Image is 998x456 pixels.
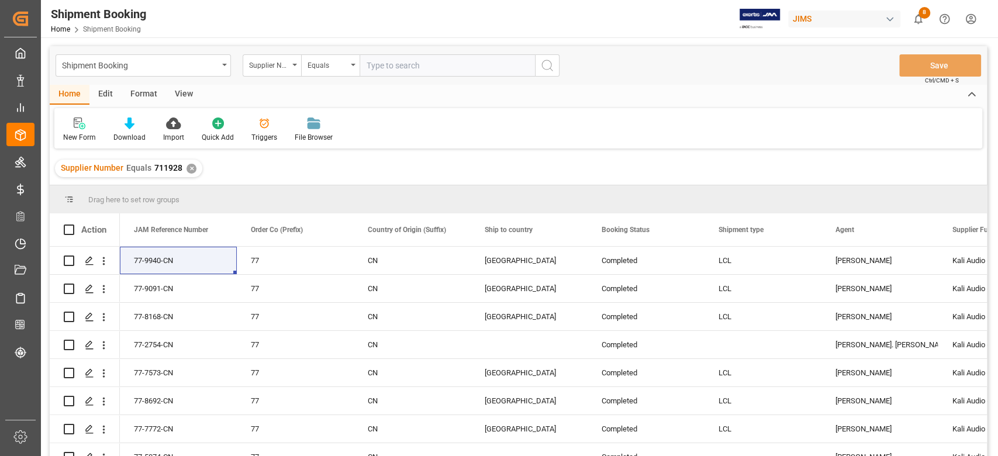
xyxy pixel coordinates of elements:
[719,360,807,386] div: LCL
[251,226,303,234] span: Order Co (Prefix)
[535,54,560,77] button: search button
[835,388,924,414] div: [PERSON_NAME]
[120,275,237,302] div: 77-9091-CN
[925,76,959,85] span: Ctrl/CMD + S
[602,275,690,302] div: Completed
[251,416,340,443] div: 77
[788,8,905,30] button: JIMS
[89,85,122,105] div: Edit
[905,6,931,32] button: show 8 new notifications
[295,132,333,143] div: File Browser
[485,303,574,330] div: [GEOGRAPHIC_DATA]
[485,247,574,274] div: [GEOGRAPHIC_DATA]
[50,303,120,331] div: Press SPACE to select this row.
[122,85,166,105] div: Format
[485,416,574,443] div: [GEOGRAPHIC_DATA]
[835,416,924,443] div: [PERSON_NAME]
[719,303,807,330] div: LCL
[187,164,196,174] div: ✕
[61,163,123,172] span: Supplier Number
[368,360,457,386] div: CN
[50,275,120,303] div: Press SPACE to select this row.
[154,163,182,172] span: 711928
[719,388,807,414] div: LCL
[251,275,340,302] div: 77
[120,415,237,443] div: 77-7772-CN
[485,360,574,386] div: [GEOGRAPHIC_DATA]
[788,11,900,27] div: JIMS
[202,132,234,143] div: Quick Add
[485,388,574,414] div: [GEOGRAPHIC_DATA]
[835,247,924,274] div: [PERSON_NAME]
[368,416,457,443] div: CN
[120,331,237,358] div: 77-2754-CN
[835,360,924,386] div: [PERSON_NAME]
[249,57,289,71] div: Supplier Number
[50,85,89,105] div: Home
[360,54,535,77] input: Type to search
[251,388,340,414] div: 77
[120,359,237,386] div: 77-7573-CN
[243,54,301,77] button: open menu
[719,275,807,302] div: LCL
[368,303,457,330] div: CN
[126,163,151,172] span: Equals
[301,54,360,77] button: open menu
[51,5,146,23] div: Shipment Booking
[719,247,807,274] div: LCL
[835,303,924,330] div: [PERSON_NAME]
[719,226,764,234] span: Shipment type
[88,195,179,204] span: Drag here to set row groups
[251,360,340,386] div: 77
[602,303,690,330] div: Completed
[719,416,807,443] div: LCL
[835,275,924,302] div: [PERSON_NAME]
[602,226,650,234] span: Booking Status
[485,226,533,234] span: Ship to country
[931,6,958,32] button: Help Center
[113,132,146,143] div: Download
[899,54,981,77] button: Save
[308,57,347,71] div: Equals
[50,387,120,415] div: Press SPACE to select this row.
[602,331,690,358] div: Completed
[251,331,340,358] div: 77
[368,331,457,358] div: CN
[50,331,120,359] div: Press SPACE to select this row.
[602,247,690,274] div: Completed
[835,331,924,358] div: [PERSON_NAME]. [PERSON_NAME]
[740,9,780,29] img: Exertis%20JAM%20-%20Email%20Logo.jpg_1722504956.jpg
[163,132,184,143] div: Import
[602,388,690,414] div: Completed
[918,7,930,19] span: 8
[485,275,574,302] div: [GEOGRAPHIC_DATA]
[602,416,690,443] div: Completed
[602,360,690,386] div: Completed
[251,303,340,330] div: 77
[63,132,96,143] div: New Form
[56,54,231,77] button: open menu
[50,247,120,275] div: Press SPACE to select this row.
[251,132,277,143] div: Triggers
[835,226,854,234] span: Agent
[134,226,208,234] span: JAM Reference Number
[120,247,237,274] div: 77-9940-CN
[368,275,457,302] div: CN
[166,85,202,105] div: View
[251,247,340,274] div: 77
[368,247,457,274] div: CN
[62,57,218,72] div: Shipment Booking
[120,387,237,414] div: 77-8692-CN
[368,388,457,414] div: CN
[120,303,237,330] div: 77-8168-CN
[368,226,446,234] span: Country of Origin (Suffix)
[51,25,70,33] a: Home
[81,224,106,235] div: Action
[50,359,120,387] div: Press SPACE to select this row.
[50,415,120,443] div: Press SPACE to select this row.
